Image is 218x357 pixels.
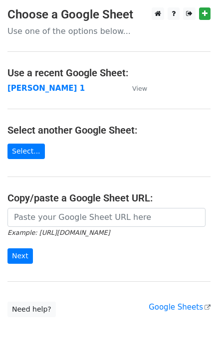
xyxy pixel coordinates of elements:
h3: Choose a Google Sheet [7,7,211,22]
h4: Use a recent Google Sheet: [7,67,211,79]
small: View [132,85,147,92]
h4: Copy/paste a Google Sheet URL: [7,192,211,204]
a: View [122,84,147,93]
a: [PERSON_NAME] 1 [7,84,85,93]
a: Need help? [7,302,56,317]
input: Paste your Google Sheet URL here [7,208,206,227]
h4: Select another Google Sheet: [7,124,211,136]
p: Use one of the options below... [7,26,211,36]
small: Example: [URL][DOMAIN_NAME] [7,229,110,236]
a: Select... [7,144,45,159]
input: Next [7,248,33,264]
a: Google Sheets [149,303,211,312]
